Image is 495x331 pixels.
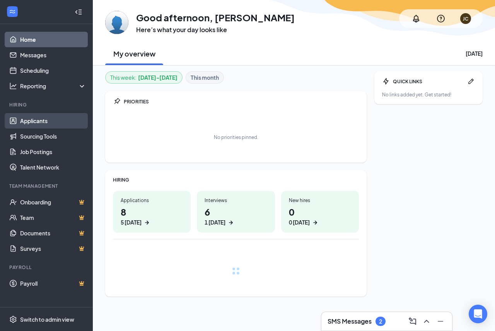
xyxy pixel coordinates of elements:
svg: Minimize [436,317,445,326]
div: New hires [289,197,351,204]
h3: SMS Messages [328,317,372,326]
svg: ComposeMessage [408,317,417,326]
a: Talent Network [20,159,86,175]
a: Sourcing Tools [20,129,86,144]
button: Minimize [434,315,446,328]
svg: ArrowRight [227,219,235,226]
div: Interviews [205,197,267,204]
div: Team Management [9,183,85,189]
div: 0 [DATE] [289,218,310,226]
div: PRIORITIES [124,98,359,105]
a: DocumentsCrown [20,225,86,241]
svg: Analysis [9,82,17,90]
div: Reporting [20,82,87,90]
svg: QuestionInfo [436,14,445,23]
div: 5 [DATE] [121,218,142,226]
b: [DATE] - [DATE] [138,73,178,82]
a: Interviews61 [DATE]ArrowRight [197,191,275,233]
svg: Collapse [75,8,82,16]
svg: Pen [467,77,475,85]
img: Jackie Castaneda [105,11,128,34]
div: Applications [121,197,183,204]
button: ChevronUp [420,315,432,328]
div: HIRING [113,177,359,183]
h2: My overview [113,49,155,58]
div: 1 [DATE] [205,218,225,226]
h3: Here’s what your day looks like [136,26,295,34]
svg: Pin [113,98,121,105]
div: This week : [110,73,178,82]
a: PayrollCrown [20,276,86,291]
h1: Good afternoon, [PERSON_NAME] [136,11,295,24]
button: ComposeMessage [406,315,418,328]
svg: Settings [9,316,17,323]
div: JC [463,15,468,22]
div: No priorities pinned. [214,134,258,141]
b: This month [191,73,219,82]
h1: 6 [205,205,267,226]
a: Applications85 [DATE]ArrowRight [113,191,191,233]
svg: ArrowRight [311,219,319,226]
div: Hiring [9,101,85,108]
h1: 8 [121,205,183,226]
svg: Notifications [411,14,421,23]
div: QUICK LINKS [393,78,464,85]
a: SurveysCrown [20,241,86,256]
a: Job Postings [20,144,86,159]
svg: Bolt [382,77,390,85]
a: TeamCrown [20,210,86,225]
a: New hires00 [DATE]ArrowRight [281,191,359,233]
div: No links added yet. Get started! [382,91,475,98]
a: Home [20,32,86,47]
svg: ArrowRight [143,219,151,226]
div: Open Intercom Messenger [469,305,487,323]
a: Scheduling [20,63,86,78]
a: Messages [20,47,86,63]
div: [DATE] [466,50,483,57]
h1: 0 [289,205,351,226]
div: Payroll [9,264,85,271]
svg: ChevronUp [422,317,431,326]
svg: WorkstreamLogo [9,8,16,15]
a: Applicants [20,113,86,129]
div: Switch to admin view [20,316,74,323]
a: OnboardingCrown [20,194,86,210]
div: 2 [379,318,382,325]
